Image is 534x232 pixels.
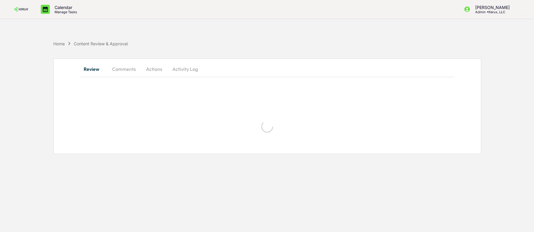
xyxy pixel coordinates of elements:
[53,41,65,46] div: Home
[80,62,107,76] button: Review
[74,41,128,46] div: Content Review & Approval
[470,5,513,10] p: [PERSON_NAME]
[141,62,168,76] button: Actions
[168,62,203,76] button: Activity Log
[80,62,454,76] div: secondary tabs example
[107,62,141,76] button: Comments
[470,10,513,14] p: Admin • Kerux, LLC
[14,7,29,11] img: logo
[50,5,80,10] p: Calendar
[50,10,80,14] p: Manage Tasks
